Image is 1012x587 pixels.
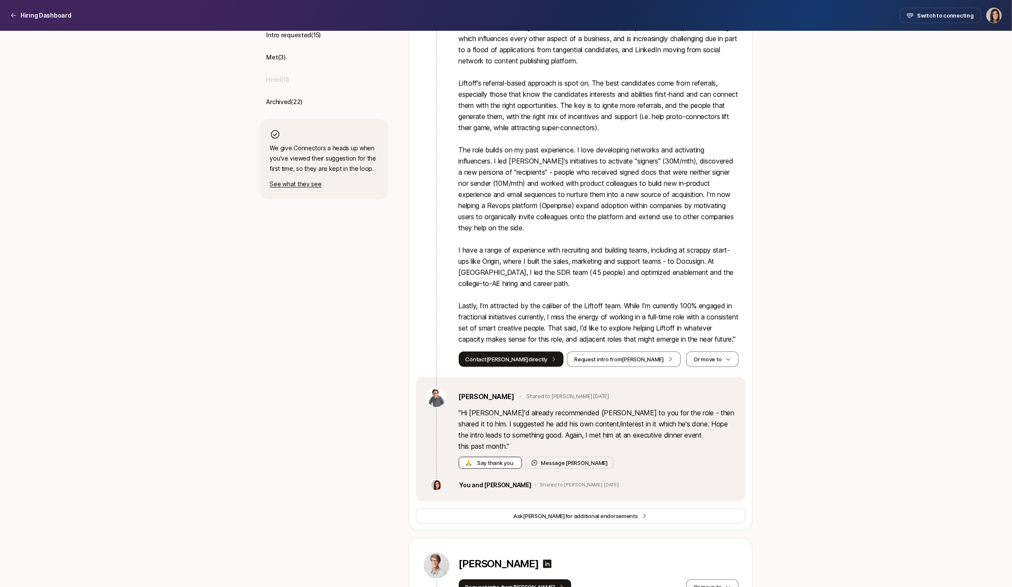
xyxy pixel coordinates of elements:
p: [PERSON_NAME] [459,558,539,570]
p: Archived ( 22 ) [267,97,303,107]
p: Met ( 3 ) [267,52,286,63]
p: Shared to [PERSON_NAME] [DATE] [540,482,619,488]
button: 🙏 Say thank you [459,457,522,469]
p: Hired ( 0 ) [267,74,290,85]
span: [PERSON_NAME] [523,513,565,519]
img: 076a9541_edec_4a59_9b17_2dac6a9b3e88.jpg [424,553,449,578]
span: Say thank you [475,459,515,467]
span: Ask for additional endorsements [513,512,638,520]
span: Switch to connecting [917,11,974,20]
p: We give Connectors a heads up when you've viewed their suggestion for the first time, so they are... [270,143,378,174]
p: See what they see [270,179,378,189]
p: " This role looks exciting - a chance to influence a company’s most critical process - hiring, wh... [459,22,739,345]
button: Switch to connecting [899,8,981,23]
img: Eleanor Morgan [987,8,1001,23]
p: You and [PERSON_NAME] [460,480,531,490]
img: 71d7b91d_d7cb_43b4_a7ea_a9b2f2cc6e03.jpg [431,480,442,490]
span: 🙏 [466,459,472,467]
button: Or move to [686,352,738,367]
button: Contact[PERSON_NAME]directly [459,352,564,367]
a: [PERSON_NAME] [459,391,515,402]
p: Hiring Dashboard [21,10,71,21]
button: Eleanor Morgan [986,8,1002,23]
p: Intro requested ( 15 ) [267,30,321,40]
p: " Hi [PERSON_NAME]'d already recommended [PERSON_NAME] to you for the role - then shared it to hi... [459,407,735,452]
button: Ask[PERSON_NAME]for additional endorsements [416,508,745,524]
img: d8171d0d_cd14_41e6_887c_717ee5808693.jpg [427,388,446,407]
p: Shared to [PERSON_NAME] [DATE] [526,393,609,400]
button: Request intro from[PERSON_NAME] [567,352,681,367]
button: Message [PERSON_NAME] [525,457,614,469]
